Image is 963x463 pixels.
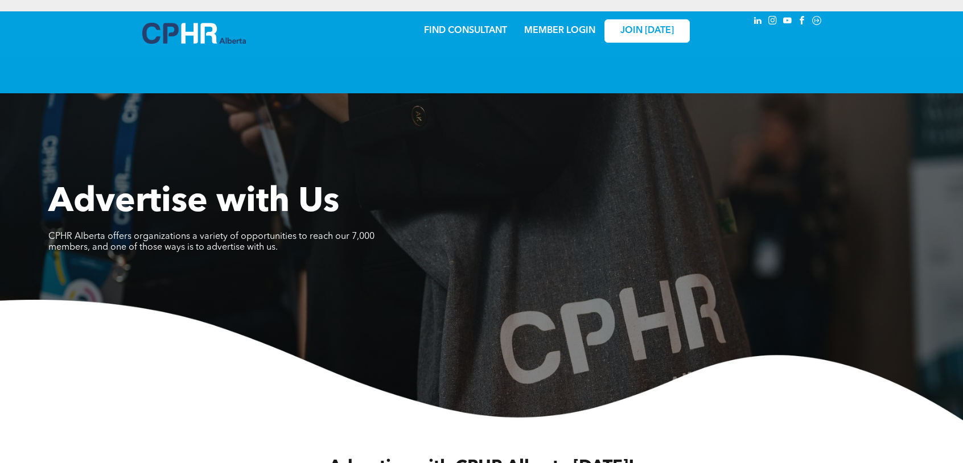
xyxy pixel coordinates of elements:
[604,19,690,43] a: JOIN [DATE]
[796,14,808,30] a: facebook
[48,232,374,252] span: CPHR Alberta offers organizations a variety of opportunities to reach our 7,000 members, and one ...
[424,26,507,35] a: FIND CONSULTANT
[142,23,246,44] img: A blue and white logo for cp alberta
[781,14,793,30] a: youtube
[751,14,764,30] a: linkedin
[48,185,339,220] span: Advertise with Us
[524,26,595,35] a: MEMBER LOGIN
[766,14,779,30] a: instagram
[620,26,674,36] span: JOIN [DATE]
[810,14,823,30] a: Social network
